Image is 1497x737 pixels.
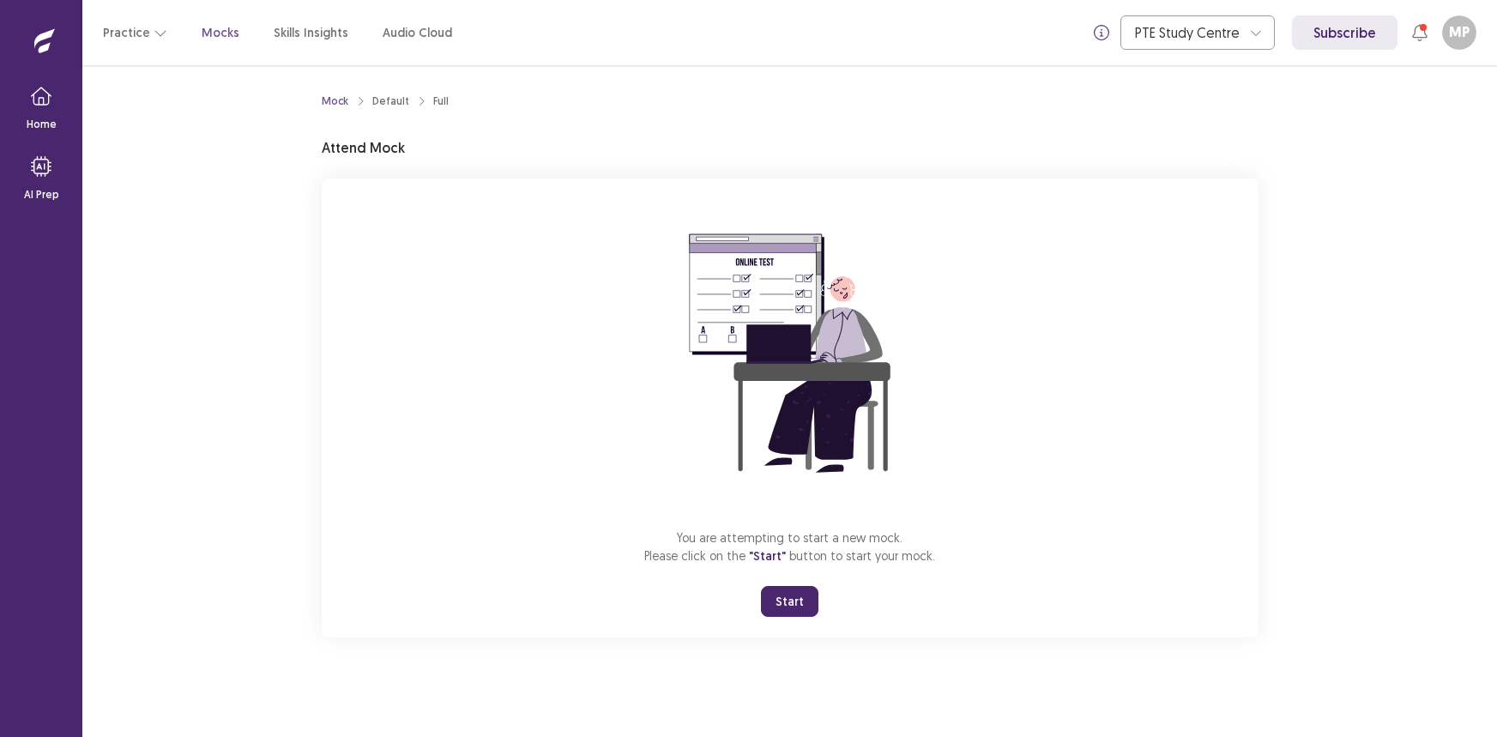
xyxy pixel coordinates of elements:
[644,529,935,565] p: You are attempting to start a new mock. Please click on the button to start your mock.
[322,94,449,109] nav: breadcrumb
[103,17,167,48] button: Practice
[202,24,239,42] a: Mocks
[1086,17,1117,48] button: info
[761,586,818,617] button: Start
[433,94,449,109] div: Full
[749,548,786,564] span: "Start"
[636,199,945,508] img: attend-mock
[322,137,405,158] p: Attend Mock
[383,24,452,42] a: Audio Cloud
[1442,15,1476,50] button: MP
[27,117,57,132] p: Home
[322,94,348,109] a: Mock
[1135,16,1241,49] div: PTE Study Centre
[274,24,348,42] a: Skills Insights
[24,187,59,202] p: AI Prep
[372,94,409,109] div: Default
[1292,15,1397,50] a: Subscribe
